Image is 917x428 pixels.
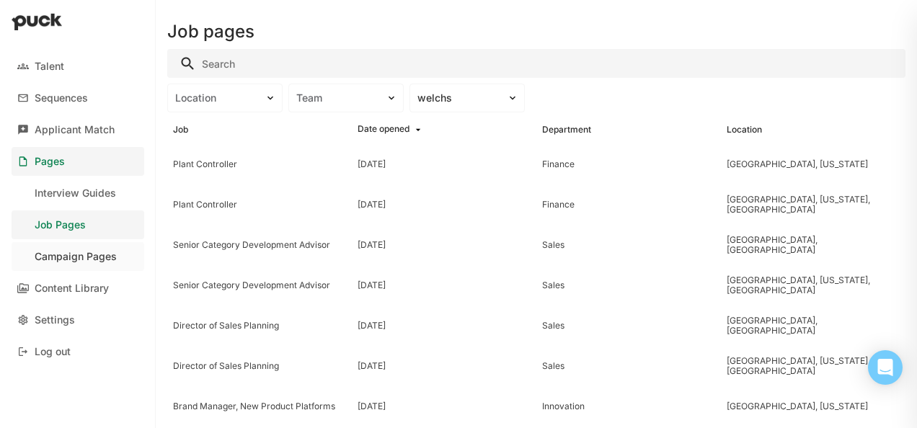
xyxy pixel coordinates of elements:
div: [DATE] [358,401,386,411]
div: Job [173,125,188,135]
div: Brand Manager, New Product Platforms [173,401,346,411]
div: Senior Category Development Advisor [173,240,346,250]
div: Open Intercom Messenger [868,350,903,385]
div: Talent [35,61,64,73]
div: Settings [35,314,75,326]
div: Sales [542,240,715,250]
div: Location [175,92,257,104]
h1: Job pages [167,23,254,40]
div: Senior Category Development Advisor [173,280,346,290]
div: Sales [542,280,715,290]
div: Applicant Match [35,124,115,136]
div: Finance [542,159,715,169]
input: Search [167,49,905,78]
div: Team [296,92,378,104]
div: [DATE] [358,280,386,290]
div: Director of Sales Planning [173,321,346,331]
div: [DATE] [358,321,386,331]
div: Plant Controller [173,159,346,169]
a: Job Pages [12,210,144,239]
div: [DATE] [358,240,386,250]
div: Department [542,125,591,135]
div: [GEOGRAPHIC_DATA], [US_STATE], [GEOGRAPHIC_DATA] [727,356,900,377]
div: [DATE] [358,200,386,210]
a: Applicant Match [12,115,144,144]
div: Finance [542,200,715,210]
div: [GEOGRAPHIC_DATA], [US_STATE], [GEOGRAPHIC_DATA] [727,195,900,215]
div: Interview Guides [35,187,116,200]
div: [DATE] [358,159,386,169]
div: Sales [542,321,715,331]
div: [GEOGRAPHIC_DATA], [GEOGRAPHIC_DATA] [727,235,900,256]
div: Plant Controller [173,200,346,210]
div: Director of Sales Planning [173,361,346,371]
a: Interview Guides [12,179,144,208]
div: [GEOGRAPHIC_DATA], [GEOGRAPHIC_DATA] [727,316,900,336]
div: Location [727,125,762,135]
a: Pages [12,147,144,176]
div: [DATE] [358,361,386,371]
div: [GEOGRAPHIC_DATA], [US_STATE] [727,159,900,169]
div: Sales [542,361,715,371]
a: Settings [12,306,144,334]
div: Pages [35,156,65,168]
div: Innovation [542,401,715,411]
div: Date opened [358,124,409,135]
a: Sequences [12,84,144,112]
div: Sequences [35,92,88,104]
div: welchs [417,92,500,104]
div: Campaign Pages [35,251,117,263]
div: Content Library [35,282,109,295]
a: Talent [12,52,144,81]
div: [GEOGRAPHIC_DATA], [US_STATE] [727,401,900,411]
div: Log out [35,346,71,358]
a: Campaign Pages [12,242,144,271]
a: Content Library [12,274,144,303]
div: Job Pages [35,219,86,231]
div: [GEOGRAPHIC_DATA], [US_STATE], [GEOGRAPHIC_DATA] [727,275,900,296]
